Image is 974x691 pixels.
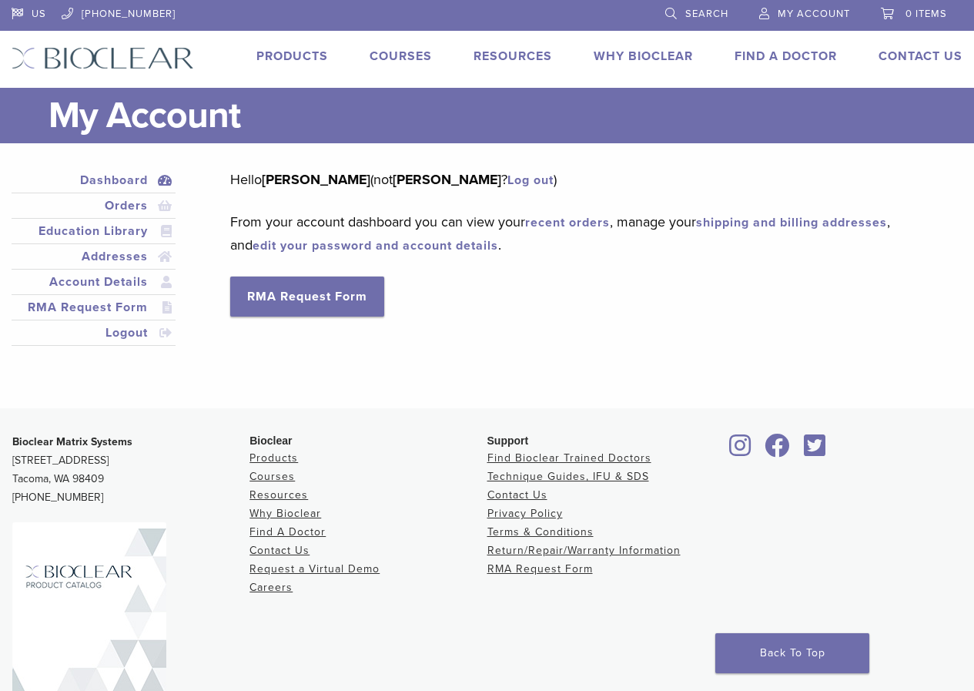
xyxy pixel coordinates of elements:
a: recent orders [525,215,610,230]
a: Education Library [15,222,172,240]
a: edit your password and account details [253,238,498,253]
span: 0 items [905,8,947,20]
a: Terms & Conditions [487,525,594,538]
a: Why Bioclear [249,507,321,520]
a: Find Bioclear Trained Doctors [487,451,651,465]
a: Resources [474,49,552,64]
a: Find A Doctor [735,49,837,64]
a: Careers [249,581,293,594]
span: Bioclear [249,434,292,447]
h1: My Account [49,88,962,143]
a: Return/Repair/Warranty Information [487,544,681,557]
img: Bioclear [12,47,194,69]
span: Support [487,434,529,447]
strong: Bioclear Matrix Systems [12,435,132,448]
a: Addresses [15,247,172,266]
a: Why Bioclear [594,49,693,64]
nav: Account pages [12,168,176,364]
a: Resources [249,488,308,501]
a: Privacy Policy [487,507,563,520]
a: Contact Us [249,544,310,557]
a: RMA Request Form [487,562,593,575]
a: shipping and billing addresses [696,215,887,230]
strong: [PERSON_NAME] [393,171,501,188]
p: From your account dashboard you can view your , manage your , and . [230,210,939,257]
strong: [PERSON_NAME] [262,171,370,188]
a: Courses [370,49,432,64]
a: Orders [15,196,172,215]
a: Dashboard [15,171,172,190]
span: My Account [778,8,850,20]
a: RMA Request Form [230,277,384,317]
a: Bioclear [798,443,831,458]
a: Bioclear [760,443,795,458]
a: Bioclear [725,443,757,458]
a: Technique Guides, IFU & SDS [487,470,649,483]
a: Contact Us [879,49,962,64]
a: RMA Request Form [15,298,172,317]
a: Logout [15,324,172,342]
p: [STREET_ADDRESS] Tacoma, WA 98409 [PHONE_NUMBER] [12,433,249,507]
a: Contact Us [487,488,547,501]
span: Search [685,8,728,20]
a: Back To Top [715,633,869,673]
a: Courses [249,470,295,483]
a: Products [249,451,298,465]
p: Hello (not ? ) [230,168,939,191]
a: Request a Virtual Demo [249,562,380,575]
a: Products [256,49,328,64]
a: Account Details [15,273,172,291]
a: Log out [507,173,554,188]
a: Find A Doctor [249,525,326,538]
